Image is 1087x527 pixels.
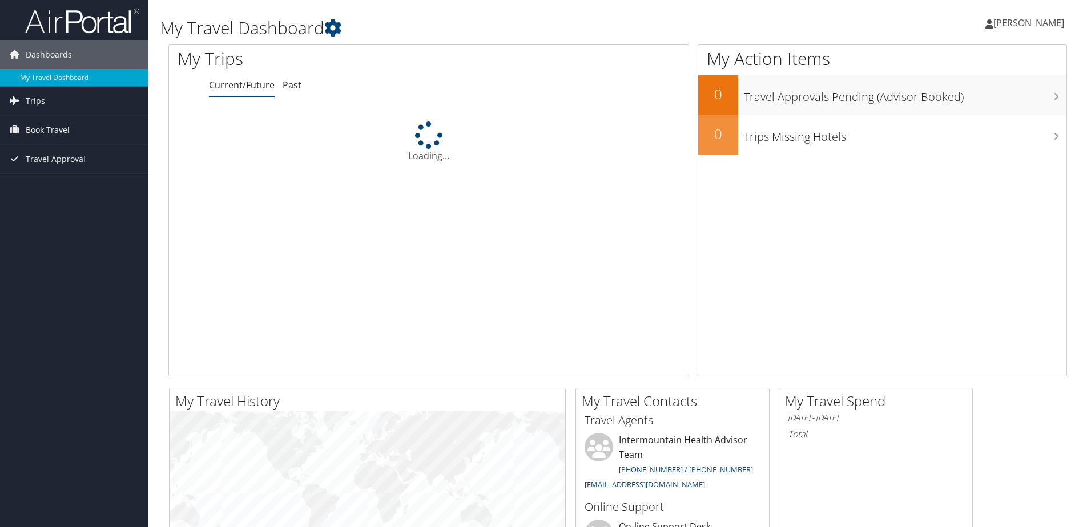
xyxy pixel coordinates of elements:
[175,391,565,411] h2: My Travel History
[785,391,972,411] h2: My Travel Spend
[993,17,1064,29] span: [PERSON_NAME]
[698,124,738,144] h2: 0
[582,391,769,411] h2: My Travel Contacts
[788,412,964,423] h6: [DATE] - [DATE]
[698,47,1066,71] h1: My Action Items
[744,83,1066,105] h3: Travel Approvals Pending (Advisor Booked)
[698,84,738,104] h2: 0
[579,433,766,494] li: Intermountain Health Advisor Team
[160,16,770,40] h1: My Travel Dashboard
[698,115,1066,155] a: 0Trips Missing Hotels
[26,145,86,173] span: Travel Approval
[585,479,705,489] a: [EMAIL_ADDRESS][DOMAIN_NAME]
[585,499,760,515] h3: Online Support
[26,87,45,115] span: Trips
[585,412,760,428] h3: Travel Agents
[744,123,1066,145] h3: Trips Missing Hotels
[25,7,139,34] img: airportal-logo.png
[985,6,1076,40] a: [PERSON_NAME]
[209,79,275,91] a: Current/Future
[26,116,70,144] span: Book Travel
[619,464,753,475] a: [PHONE_NUMBER] / [PHONE_NUMBER]
[698,75,1066,115] a: 0Travel Approvals Pending (Advisor Booked)
[178,47,464,71] h1: My Trips
[169,121,689,163] div: Loading...
[26,40,72,69] span: Dashboards
[788,428,964,440] h6: Total
[283,79,301,91] a: Past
